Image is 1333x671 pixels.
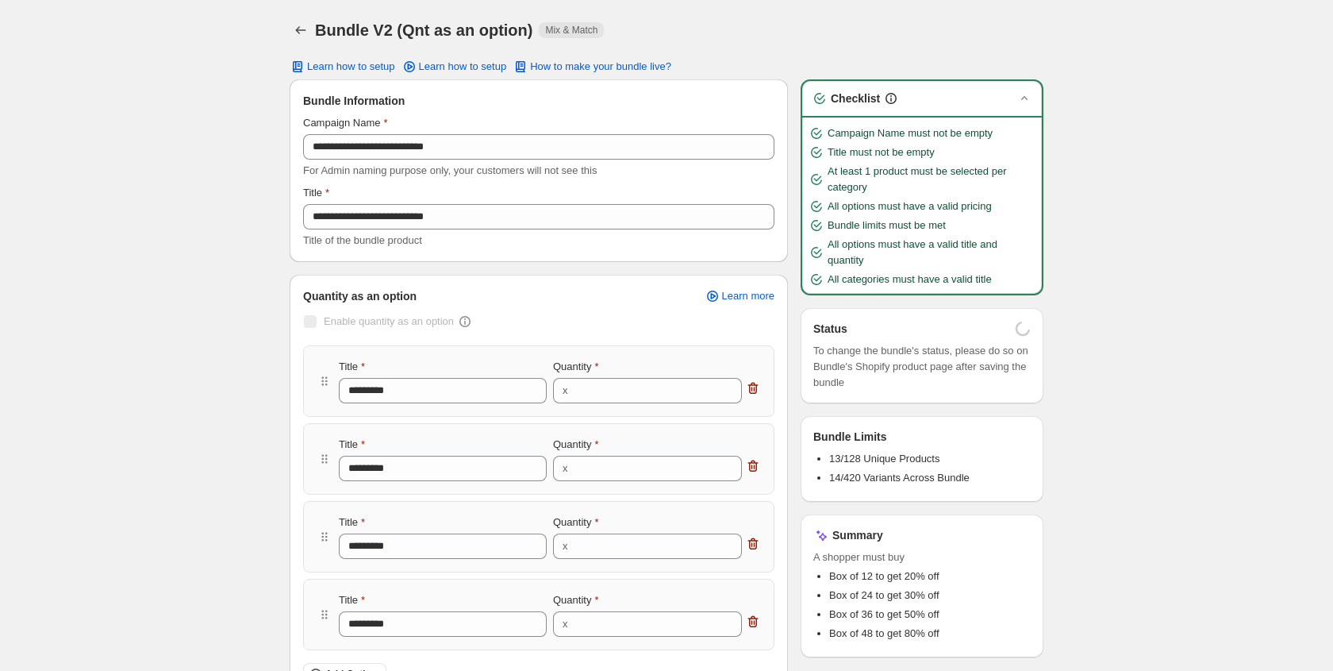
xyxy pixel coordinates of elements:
[828,125,993,141] span: Campaign Name must not be empty
[813,429,887,445] h3: Bundle Limits
[829,626,1031,642] li: Box of 48 to get 80% off
[324,315,454,327] span: Enable quantity as an option
[303,115,388,131] label: Campaign Name
[829,453,939,465] span: 13/128 Unique Products
[813,343,1031,391] span: To change the bundle's status, please do so on Bundle's Shopify product page after saving the bundle
[828,218,946,233] span: Bundle limits must be met
[563,616,568,632] div: x
[828,199,992,214] span: All options must have a valid pricing
[563,383,568,399] div: x
[303,185,329,201] label: Title
[695,285,784,307] a: Learn more
[828,272,992,287] span: All categories must have a valid title
[303,234,422,246] span: Title of the bundle product
[315,21,532,40] h1: Bundle V2 (Qnt as an option)
[829,472,970,484] span: 14/420 Variants Across Bundle
[553,359,598,375] label: Quantity
[553,437,598,453] label: Quantity
[813,321,847,337] h3: Status
[303,164,597,176] span: For Admin naming purpose only, your customers will not see this
[280,56,405,78] button: Learn how to setup
[339,592,365,608] label: Title
[829,607,1031,623] li: Box of 36 to get 50% off
[392,56,517,78] a: Learn how to setup
[553,592,598,608] label: Quantity
[831,91,880,106] h3: Checklist
[339,359,365,375] label: Title
[828,237,1035,268] span: All options must have a valid title and quantity
[829,588,1031,604] li: Box of 24 to get 30% off
[553,515,598,530] label: Quantity
[530,60,671,73] span: How to make your bundle live?
[832,527,883,543] h3: Summary
[828,145,935,160] span: Title must not be empty
[722,290,774,303] span: Learn more
[545,24,597,37] span: Mix & Match
[419,60,507,73] span: Learn how to setup
[303,93,405,109] span: Bundle Information
[290,19,312,41] button: Back
[307,60,395,73] span: Learn how to setup
[828,164,1035,195] span: At least 1 product must be selected per category
[503,56,681,78] button: How to make your bundle live?
[829,569,1031,584] li: Box of 12 to get 20% off
[813,550,1031,565] span: A shopper must buy
[303,288,417,304] span: Quantity as an option
[339,515,365,530] label: Title
[339,437,365,453] label: Title
[563,461,568,476] div: x
[563,538,568,554] div: x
